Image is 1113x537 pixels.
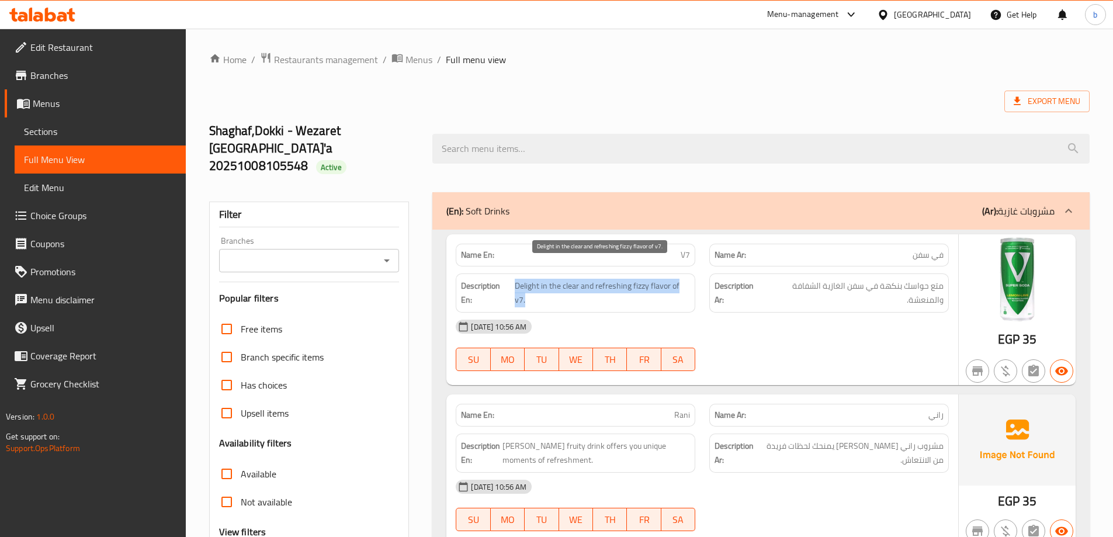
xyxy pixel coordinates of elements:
li: / [251,53,255,67]
div: [GEOGRAPHIC_DATA] [894,8,971,21]
li: / [437,53,441,67]
span: Rani [674,409,690,421]
span: [DATE] 10:56 AM [466,481,531,493]
span: Promotions [30,265,176,279]
span: Full Menu View [24,153,176,167]
span: Branches [30,68,176,82]
span: Available [241,467,276,481]
a: Sections [15,117,186,145]
span: MO [495,351,520,368]
button: SA [661,348,695,371]
div: Menu-management [767,8,839,22]
button: Available [1050,359,1073,383]
span: Has choices [241,378,287,392]
li: / [383,53,387,67]
button: FR [627,348,661,371]
h3: Popular filters [219,292,400,305]
span: Menus [405,53,432,67]
span: Choice Groups [30,209,176,223]
span: Upsell [30,321,176,335]
strong: Name Ar: [715,249,746,261]
p: Soft Drinks [446,204,509,218]
span: Branch specific items [241,350,324,364]
span: Upsell items [241,406,289,420]
a: Restaurants management [260,52,378,67]
span: V7 [681,249,690,261]
a: Menus [391,52,432,67]
span: Sections [24,124,176,138]
button: WE [559,508,593,531]
span: Full menu view [446,53,506,67]
span: TU [529,351,554,368]
span: 1.0.0 [36,409,54,424]
span: Get support on: [6,429,60,444]
strong: Description En: [461,439,500,467]
span: 35 [1022,490,1036,512]
img: Ae5nvW7+0k+MAAAAAElFTkSuQmCC [959,394,1076,486]
span: TH [598,511,622,528]
button: MO [491,508,525,531]
a: Menus [5,89,186,117]
span: MO [495,511,520,528]
h2: Shaghaf,Dokki - Wezaret [GEOGRAPHIC_DATA]'a 20251008105548 [209,122,419,175]
button: SU [456,508,490,531]
span: SU [461,351,486,368]
button: SA [661,508,695,531]
span: Not available [241,495,292,509]
span: Delight in the clear and refreshing fizzy flavor of v7. [515,279,690,307]
strong: Name En: [461,409,494,421]
b: (En): [446,202,463,220]
a: Full Menu View [15,145,186,174]
span: Active [316,162,346,173]
button: WE [559,348,593,371]
span: Coverage Report [30,349,176,363]
strong: Name Ar: [715,409,746,421]
span: راني [928,409,944,421]
strong: Description En: [461,279,512,307]
span: Grocery Checklist [30,377,176,391]
h3: Availability filters [219,436,292,450]
button: Not has choices [1022,359,1045,383]
span: Menus [33,96,176,110]
div: Active [316,160,346,174]
button: Not branch specific item [966,359,989,383]
span: WE [564,511,588,528]
button: TH [593,508,627,531]
span: FR [632,511,656,528]
strong: Description Ar: [715,439,757,467]
button: MO [491,348,525,371]
a: Choice Groups [5,202,186,230]
a: Coupons [5,230,186,258]
span: EGP [998,490,1020,512]
span: 35 [1022,328,1036,351]
a: Grocery Checklist [5,370,186,398]
button: Purchased item [994,359,1017,383]
nav: breadcrumb [209,52,1090,67]
span: b [1093,8,1097,21]
span: Coupons [30,237,176,251]
span: [PERSON_NAME] fruity drink offers you unique moments of refreshment. [502,439,690,467]
span: مشروب راني الفاكهي يمنحك لحظات فريدة من الانتعاش. [759,439,944,467]
span: Export Menu [1014,94,1080,109]
div: Filter [219,202,400,227]
a: Branches [5,61,186,89]
span: Free items [241,322,282,336]
strong: Description Ar: [715,279,762,307]
a: Edit Restaurant [5,33,186,61]
span: TH [598,351,622,368]
span: متع حواسك بنكهة في سفن الغازية الشفافة والمنعشة. [764,279,944,307]
span: WE [564,351,588,368]
a: Edit Menu [15,174,186,202]
a: Support.OpsPlatform [6,441,80,456]
span: TU [529,511,554,528]
span: Export Menu [1004,91,1090,112]
span: SA [666,511,691,528]
a: Home [209,53,247,67]
a: Coverage Report [5,342,186,370]
button: TU [525,508,559,531]
a: Menu disclaimer [5,286,186,314]
span: SU [461,511,486,528]
b: (Ar): [982,202,998,220]
span: [DATE] 10:56 AM [466,321,531,332]
strong: Name En: [461,249,494,261]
